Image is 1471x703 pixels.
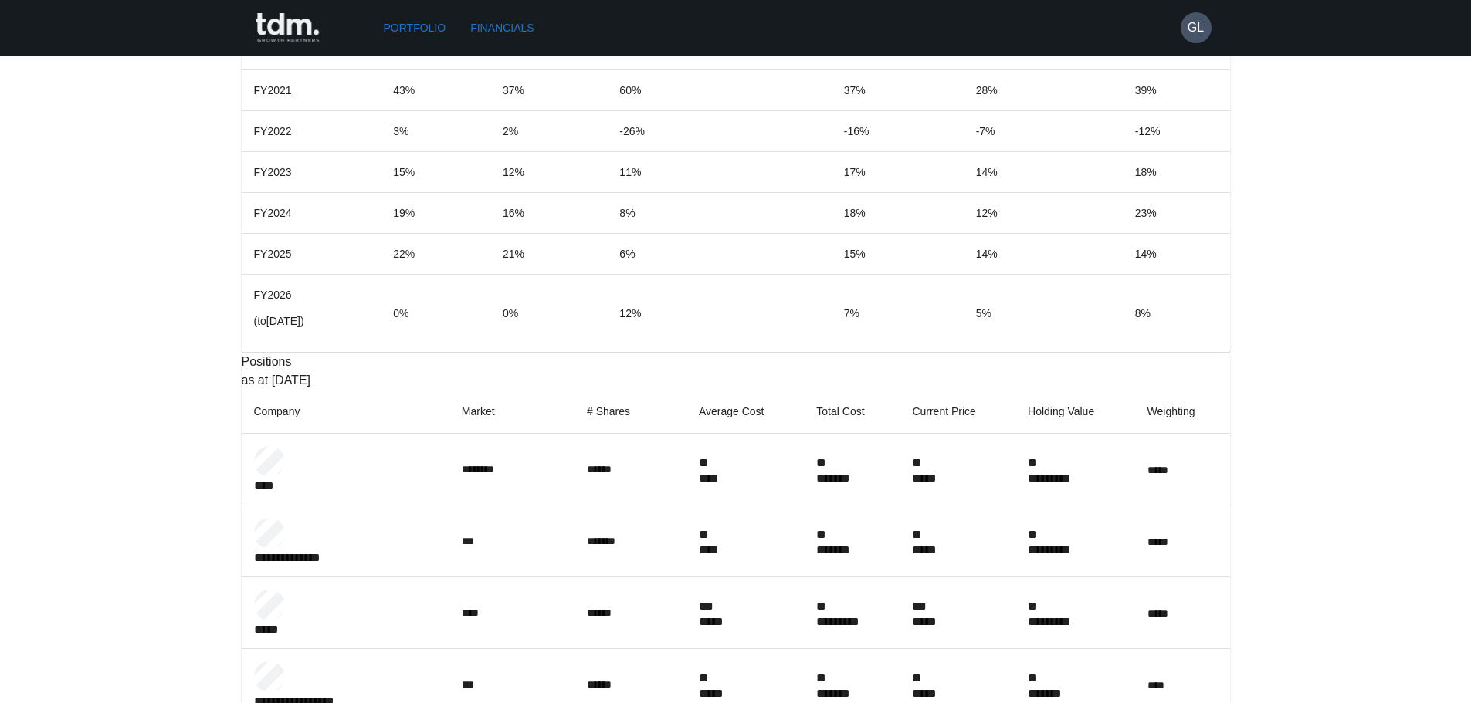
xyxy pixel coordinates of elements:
th: Current Price [900,390,1015,434]
td: 15% [832,234,964,275]
button: GL [1181,12,1212,43]
td: 12% [964,193,1123,234]
a: Portfolio [378,14,452,42]
td: 6% [607,234,831,275]
td: 8% [607,193,831,234]
td: 0% [490,275,607,353]
td: 22% [381,234,490,275]
td: -26% [607,111,831,152]
a: Financials [464,14,540,42]
td: 28% [964,70,1123,111]
td: 12% [607,275,831,353]
td: 18% [1123,152,1230,193]
td: 8% [1123,275,1230,353]
th: # Shares [575,390,686,434]
td: 19% [381,193,490,234]
th: Total Cost [804,390,900,434]
td: 2% [490,111,607,152]
td: -7% [964,111,1123,152]
p: as at [DATE] [242,371,1230,390]
th: Market [449,390,575,434]
td: FY2023 [242,152,381,193]
td: 16% [490,193,607,234]
td: FY2021 [242,70,381,111]
td: 60% [607,70,831,111]
td: 0% [381,275,490,353]
td: FY2024 [242,193,381,234]
td: 14% [964,152,1123,193]
th: Average Cost [686,390,804,434]
td: 18% [832,193,964,234]
td: FY2026 [242,275,381,353]
td: 5% [964,275,1123,353]
td: 17% [832,152,964,193]
td: -12% [1123,111,1230,152]
td: 39% [1123,70,1230,111]
th: Company [242,390,449,434]
td: 11% [607,152,831,193]
td: 43% [381,70,490,111]
td: 37% [490,70,607,111]
p: (to [DATE] ) [254,313,369,329]
th: Weighting [1135,390,1230,434]
h6: GL [1188,19,1204,37]
td: -16% [832,111,964,152]
td: 15% [381,152,490,193]
td: FY2025 [242,234,381,275]
th: Holding Value [1015,390,1134,434]
td: 7% [832,275,964,353]
p: Positions [242,353,1230,371]
td: 14% [1123,234,1230,275]
td: FY2022 [242,111,381,152]
td: 12% [490,152,607,193]
td: 21% [490,234,607,275]
td: 3% [381,111,490,152]
td: 14% [964,234,1123,275]
td: 23% [1123,193,1230,234]
td: 37% [832,70,964,111]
